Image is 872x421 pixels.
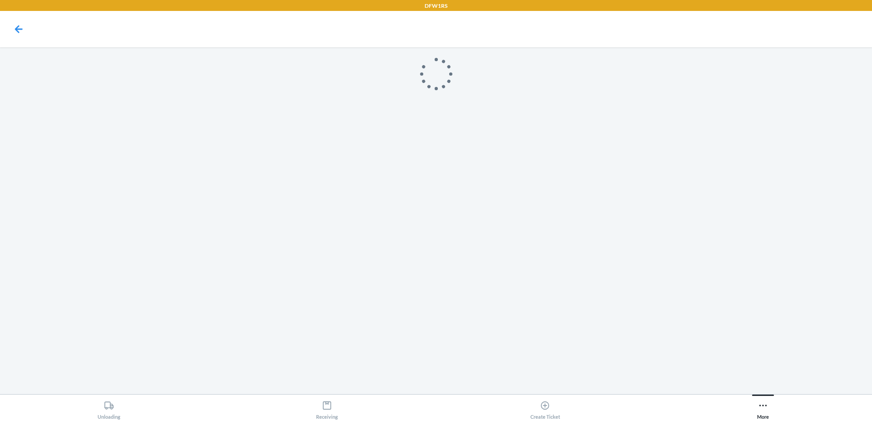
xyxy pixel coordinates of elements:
div: Create Ticket [530,397,560,420]
button: Create Ticket [436,395,654,420]
div: Unloading [98,397,120,420]
p: DFW1RS [425,2,447,10]
div: More [757,397,769,420]
button: More [654,395,872,420]
div: Receiving [316,397,338,420]
button: Receiving [218,395,436,420]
